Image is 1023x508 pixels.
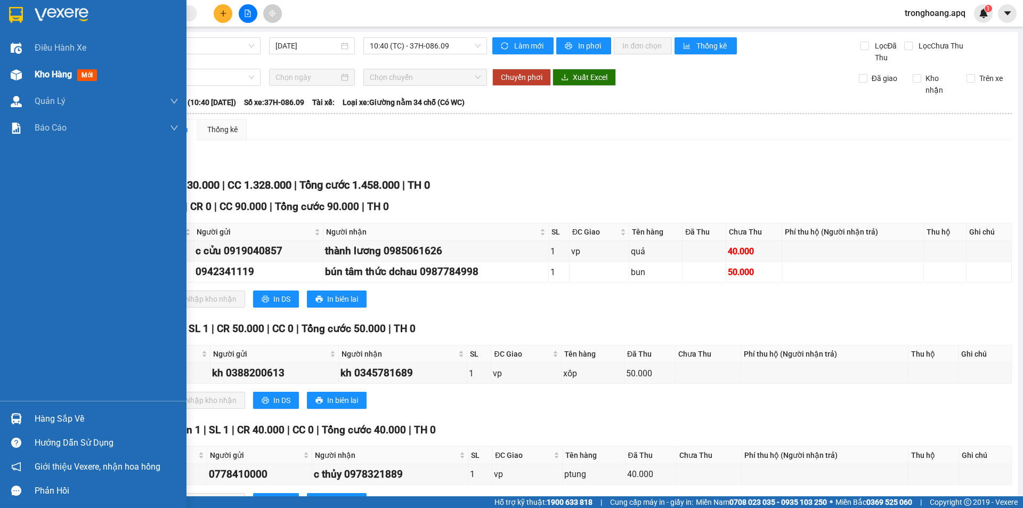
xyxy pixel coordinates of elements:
span: Chọn chuyến [370,69,481,85]
span: In DS [273,394,290,406]
button: printerIn biên lai [307,291,367,308]
span: CR 130.000 [165,179,220,191]
span: printer [262,397,269,405]
th: Ghi chú [959,447,1012,464]
th: Ghi chú [959,345,1011,363]
span: | [222,179,225,191]
span: | [270,200,272,213]
span: | [204,424,206,436]
span: Người nhận [342,348,456,360]
img: icon-new-feature [979,9,988,18]
span: Tổng cước 50.000 [302,322,386,335]
th: Thu hộ [908,345,959,363]
span: | [388,322,391,335]
div: c thủy 0978321889 [314,466,466,482]
span: printer [315,295,323,304]
th: Ghi chú [967,223,1012,241]
input: 12/10/2025 [275,40,339,52]
strong: 1900 633 818 [547,498,592,506]
span: 1 [986,5,990,12]
span: copyright [964,498,971,506]
button: file-add [239,4,257,23]
span: Chuyến: (10:40 [DATE]) [158,96,236,108]
button: syncLàm mới [492,37,554,54]
span: caret-down [1003,9,1012,18]
span: CR 50.000 [217,322,264,335]
span: Người nhận [326,226,538,238]
span: down [170,97,178,106]
div: 0778410000 [209,466,310,482]
div: 1 [550,265,567,279]
span: In biên lai [327,293,358,305]
span: printer [315,397,323,405]
img: warehouse-icon [11,43,22,54]
span: In biên lai [327,496,358,507]
button: downloadXuất Excel [553,69,616,86]
span: printer [262,295,269,304]
span: Cung cấp máy in - giấy in: [610,496,693,508]
span: Kho nhận [921,72,959,96]
div: bun [631,265,680,279]
div: c cửu 0919040857 [196,243,322,259]
span: Miền Nam [696,496,827,508]
span: Thống kê [696,40,728,52]
button: bar-chartThống kê [675,37,737,54]
span: SL 1 [189,322,209,335]
span: SL 1 [209,424,229,436]
span: mới [77,69,97,81]
span: Làm mới [514,40,545,52]
img: warehouse-icon [11,413,22,424]
span: Giới thiệu Vexere, nhận hoa hồng [35,460,160,473]
img: warehouse-icon [11,69,22,80]
span: | [267,322,270,335]
th: SL [549,223,570,241]
button: caret-down [998,4,1017,23]
th: Đã Thu [626,447,677,464]
span: Quản Lý [35,94,66,108]
th: Thu hộ [924,223,967,241]
strong: 0369 525 060 [866,498,912,506]
th: Phí thu hộ (Người nhận trả) [741,345,908,363]
div: 0942341119 [196,264,322,280]
img: warehouse-icon [11,96,22,107]
th: SL [467,345,492,363]
span: ⚪️ [830,500,833,504]
span: | [212,322,214,335]
div: 1 [550,245,567,258]
span: Tài xế: [312,96,335,108]
span: Tổng cước 90.000 [275,200,359,213]
th: Đã Thu [683,223,726,241]
span: | [185,200,188,213]
div: 1 [470,467,490,481]
span: | [920,496,922,508]
span: | [362,200,364,213]
span: In DS [273,293,290,305]
button: downloadNhập kho nhận [165,291,245,308]
span: Đơn 1 [173,424,201,436]
div: xốp [563,367,622,380]
button: downloadNhập kho nhận [165,392,245,409]
span: Người nhận [315,449,457,461]
div: quả [631,245,680,258]
button: aim [263,4,282,23]
div: kh 0388200613 [212,365,337,381]
span: | [409,424,411,436]
sup: 1 [985,5,992,12]
span: | [402,179,405,191]
span: plus [220,10,227,17]
div: bún tâm thức dchau 0987784998 [325,264,547,280]
button: printerIn DS [253,291,299,308]
span: Tổng cước 1.458.000 [299,179,400,191]
div: Phản hồi [35,483,178,499]
span: CC 0 [293,424,314,436]
div: 40.000 [627,467,675,481]
span: Người gửi [213,348,328,360]
span: ĐC Giao [494,348,550,360]
th: Tên hàng [563,447,626,464]
span: TH 0 [414,424,436,436]
th: Đã Thu [624,345,676,363]
span: CR 0 [190,200,212,213]
span: | [214,200,217,213]
span: | [287,424,290,436]
span: 10:40 (TC) - 37H-086.09 [370,38,481,54]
